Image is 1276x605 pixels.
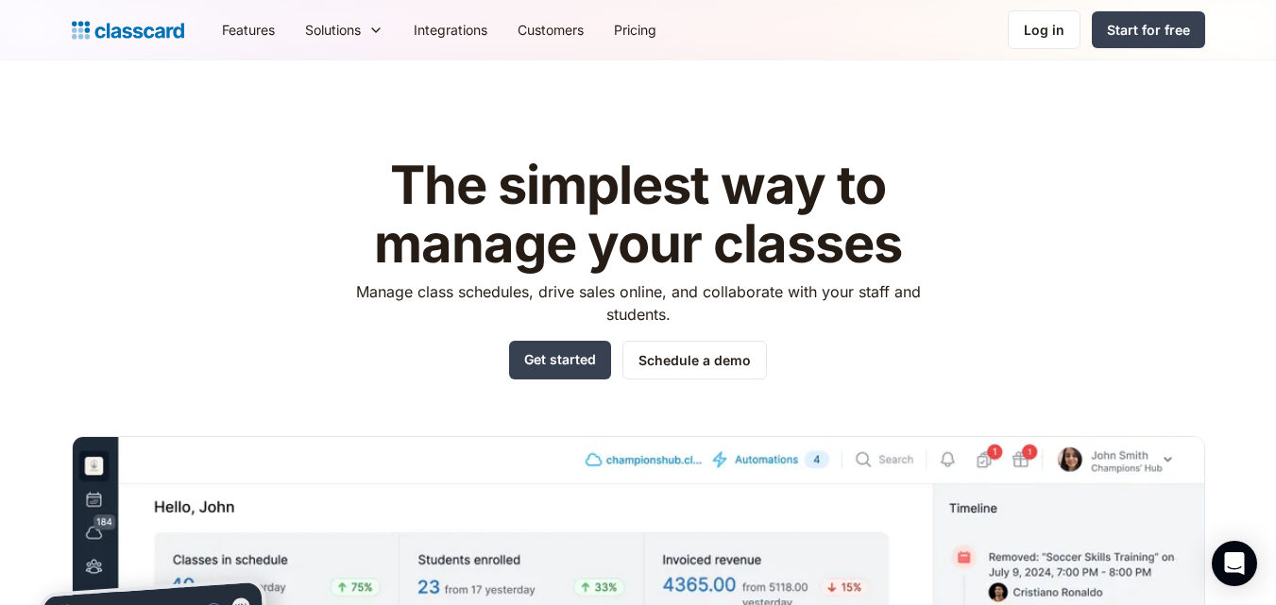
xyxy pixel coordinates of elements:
[1008,10,1080,49] a: Log in
[622,341,767,379] a: Schedule a demo
[207,8,290,51] a: Features
[1107,20,1190,40] div: Start for free
[1092,11,1205,48] a: Start for free
[72,17,184,43] a: home
[1024,20,1064,40] div: Log in
[1212,541,1257,586] div: Open Intercom Messenger
[599,8,672,51] a: Pricing
[305,20,361,40] div: Solutions
[338,157,938,273] h1: The simplest way to manage your classes
[290,8,399,51] div: Solutions
[399,8,502,51] a: Integrations
[338,280,938,326] p: Manage class schedules, drive sales online, and collaborate with your staff and students.
[502,8,599,51] a: Customers
[509,341,611,379] a: Get started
